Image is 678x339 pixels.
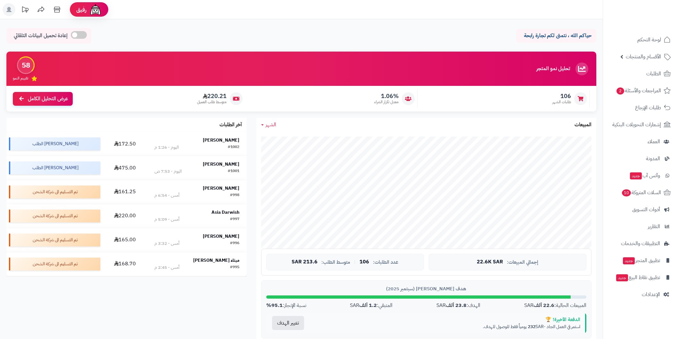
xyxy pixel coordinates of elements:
[197,93,227,100] span: 220.21
[575,122,591,128] h3: المبيعات
[607,270,674,285] a: تطبيق نقاط البيعجديد
[632,205,660,214] span: أدوات التسويق
[89,3,102,16] img: ai-face.png
[552,99,571,105] span: طلبات الشهر
[607,151,674,166] a: المدونة
[524,302,586,309] div: المبيعات الحالية: SAR
[622,189,631,196] span: 10
[13,92,73,106] a: عرض التحليل الكامل
[607,253,674,268] a: تطبيق المتجرجديد
[203,161,239,168] strong: [PERSON_NAME]
[154,264,179,271] div: أمس - 2:45 م
[292,259,318,265] span: 213.6 SAR
[154,144,179,151] div: اليوم - 1:26 م
[616,273,660,282] span: تطبيق نقاط البيع
[9,210,100,222] div: تم التسليم الى شركة الشحن
[9,161,100,174] div: [PERSON_NAME] الطلب
[507,260,538,265] span: إجمالي المبيعات:
[228,168,239,175] div: #1001
[261,121,276,128] a: الشهر
[646,69,661,78] span: الطلبات
[203,233,239,240] strong: [PERSON_NAME]
[354,260,356,264] span: |
[477,259,503,265] span: 22.6K SAR
[103,180,147,204] td: 161.25
[203,137,239,144] strong: [PERSON_NAME]
[646,154,660,163] span: المدونة
[266,302,306,309] div: نسبة الإنجاز:
[315,316,580,323] div: الدفعة الأخيرة! 🏆
[9,186,100,198] div: تم التسليم الى شركة الشحن
[607,202,674,217] a: أدوات التسويق
[616,87,624,95] span: 2
[103,204,147,228] td: 220.00
[14,32,68,39] span: إعادة تحميل البيانات التلقائي
[230,192,239,199] div: #998
[521,32,591,39] p: حياكم الله ، نتمنى لكم تجارة رابحة
[266,121,276,128] span: الشهر
[630,172,642,179] span: جديد
[154,168,182,175] div: اليوم - 7:53 ص
[607,185,674,200] a: السلات المتروكة10
[76,6,87,13] span: رفيق
[621,239,660,248] span: التطبيقات والخدمات
[629,171,660,180] span: وآتس آب
[350,302,393,309] div: المتبقي: SAR
[103,252,147,276] td: 168.70
[9,137,100,150] div: [PERSON_NAME] الطلب
[533,302,554,309] strong: 22.6 ألف
[272,316,304,330] button: تغيير الهدف
[374,99,399,105] span: معدل تكرار الشراء
[616,274,628,281] span: جديد
[28,95,68,103] span: عرض التحليل الكامل
[103,132,147,156] td: 172.50
[528,323,535,330] strong: 232
[230,240,239,247] div: #996
[446,302,467,309] strong: 23.8 ألف
[607,32,674,47] a: لوحة التحكم
[635,103,661,112] span: طلبات الإرجاع
[315,324,580,330] p: استمر في العمل الجاد - SAR يومياً فقط للوصول للهدف.
[607,236,674,251] a: التطبيقات والخدمات
[154,216,179,223] div: أمس - 5:09 م
[17,3,33,18] a: تحديثات المنصة
[103,228,147,252] td: 165.00
[536,66,570,72] h3: تحليل نمو المتجر
[359,302,377,309] strong: 1.2 ألف
[552,93,571,100] span: 106
[607,66,674,81] a: الطلبات
[607,168,674,183] a: وآتس آبجديد
[612,120,661,129] span: إشعارات التحويلات البنكية
[230,264,239,271] div: #995
[634,17,672,30] img: logo-2.png
[436,302,480,309] div: الهدف: SAR
[203,185,239,192] strong: [PERSON_NAME]
[219,122,242,128] h3: آخر الطلبات
[621,188,661,197] span: السلات المتروكة
[211,209,239,216] strong: Asia Darwish
[642,290,660,299] span: الإعدادات
[9,258,100,270] div: تم التسليم الى شركة الشحن
[607,100,674,115] a: طلبات الإرجاع
[623,257,635,264] span: جديد
[616,86,661,95] span: المراجعات والأسئلة
[193,257,239,264] strong: ميثاء [PERSON_NAME]
[648,137,660,146] span: العملاء
[648,222,660,231] span: التقارير
[154,192,179,199] div: أمس - 6:54 م
[321,260,350,265] span: متوسط الطلب:
[266,302,283,309] strong: 95.1%
[607,287,674,302] a: الإعدادات
[373,260,398,265] span: عدد الطلبات:
[607,134,674,149] a: العملاء
[637,35,661,44] span: لوحة التحكم
[230,216,239,223] div: #997
[360,259,369,265] span: 106
[228,144,239,151] div: #1002
[103,156,147,180] td: 475.00
[607,219,674,234] a: التقارير
[622,256,660,265] span: تطبيق المتجر
[374,93,399,100] span: 1.06%
[607,83,674,98] a: المراجعات والأسئلة2
[607,117,674,132] a: إشعارات التحويلات البنكية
